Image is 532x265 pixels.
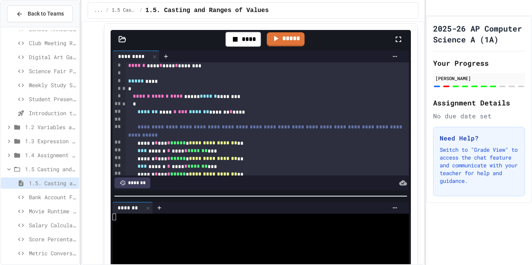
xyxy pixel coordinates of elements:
[145,6,269,15] span: 1.5. Casting and Ranges of Values
[25,137,76,145] span: 1.3 Expression and Output
[433,97,525,108] h2: Assignment Details
[29,39,76,47] span: Club Meeting Reminder
[25,151,76,159] span: 1.4 Assignment and Input
[29,95,76,103] span: Student Presentation Display
[28,10,64,18] span: Back to Teams
[29,207,76,215] span: Movie Runtime Calculator (Easy)
[94,7,103,14] span: ...
[29,109,76,117] span: Introduction to Algorithms, Programming, and Compilers
[106,7,109,14] span: /
[440,133,518,143] h3: Need Help?
[29,193,76,201] span: Bank Account Fixer (Easy)
[29,249,76,257] span: Metric Conversion Debugger (Hard)
[25,165,76,173] span: 1.5 Casting and Range of Values
[29,221,76,229] span: Salary Calculator Fixer (Medium)
[433,111,525,121] div: No due date set
[29,67,76,75] span: Science Fair Project Display
[139,7,142,14] span: /
[440,146,518,185] p: Switch to "Grade View" to access the chat feature and communicate with your teacher for help and ...
[433,23,525,45] h1: 2025-26 AP Computer Science A (1A)
[29,235,76,243] span: Score Percentage Calculator (Medium)
[29,179,76,187] span: 1.5. Casting and Ranges of Values
[29,81,76,89] span: Weekly Study Schedule Generator
[435,75,523,82] div: [PERSON_NAME]
[433,58,525,68] h2: Your Progress
[112,7,136,14] span: 1.5 Casting and Range of Values
[25,123,76,131] span: 1.2 Variables and Data Types
[29,53,76,61] span: Digital Art Gallery Opening
[7,5,73,22] button: Back to Teams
